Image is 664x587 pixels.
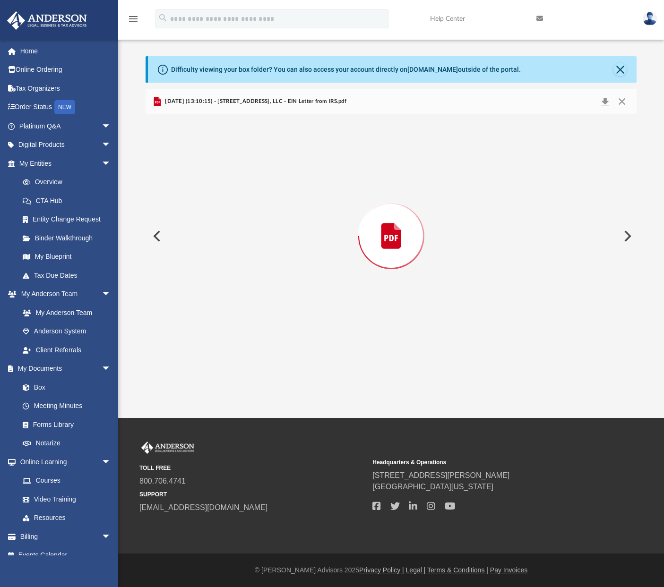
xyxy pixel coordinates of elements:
a: Meeting Minutes [13,397,121,416]
div: NEW [54,100,75,114]
img: User Pic [643,12,657,26]
a: My Entitiesarrow_drop_down [7,154,125,173]
a: Platinum Q&Aarrow_drop_down [7,117,125,136]
span: arrow_drop_down [102,136,121,155]
button: Close [613,63,627,76]
a: Resources [13,509,121,527]
a: Digital Productsarrow_drop_down [7,136,125,154]
a: Terms & Conditions | [427,566,488,574]
a: My Documentsarrow_drop_down [7,359,121,378]
img: Anderson Advisors Platinum Portal [139,442,196,454]
a: Online Learningarrow_drop_down [7,452,121,471]
a: My Anderson Teamarrow_drop_down [7,285,121,304]
a: Forms Library [13,415,116,434]
a: My Anderson Team [13,303,116,322]
small: TOLL FREE [139,464,366,472]
a: [GEOGRAPHIC_DATA][US_STATE] [372,483,493,491]
i: menu [128,13,139,25]
span: arrow_drop_down [102,359,121,379]
a: Courses [13,471,121,490]
img: Anderson Advisors Platinum Portal [4,11,90,30]
a: Events Calendar [7,546,125,565]
button: Download [596,95,613,108]
a: My Blueprint [13,247,121,266]
a: [DOMAIN_NAME] [407,66,458,73]
a: Order StatusNEW [7,98,125,117]
small: Headquarters & Operations [372,458,599,467]
a: Entity Change Request [13,210,125,229]
a: Legal | [406,566,426,574]
a: Video Training [13,490,116,509]
a: Pay Invoices [490,566,527,574]
a: CTA Hub [13,191,125,210]
a: Box [13,378,116,397]
a: Billingarrow_drop_down [7,527,125,546]
a: [STREET_ADDRESS][PERSON_NAME] [372,471,509,479]
button: Next File [616,223,637,249]
a: menu [128,18,139,25]
span: arrow_drop_down [102,154,121,173]
a: Anderson System [13,322,121,341]
button: Close [613,95,630,108]
a: Overview [13,173,125,192]
div: Preview [146,89,637,358]
span: [DATE] (13:10:15) - [STREET_ADDRESS], LLC - EIN Letter from IRS.pdf [163,97,346,106]
a: Tax Due Dates [13,266,125,285]
a: Tax Organizers [7,79,125,98]
button: Previous File [146,223,166,249]
small: SUPPORT [139,490,366,499]
a: [EMAIL_ADDRESS][DOMAIN_NAME] [139,503,267,511]
span: arrow_drop_down [102,285,121,304]
a: Privacy Policy | [359,566,404,574]
a: Notarize [13,434,121,453]
a: Client Referrals [13,340,121,359]
a: Online Ordering [7,60,125,79]
a: Binder Walkthrough [13,229,125,247]
a: Home [7,42,125,60]
i: search [158,13,168,23]
span: arrow_drop_down [102,117,121,136]
div: © [PERSON_NAME] Advisors 2025 [118,565,664,575]
span: arrow_drop_down [102,527,121,546]
span: arrow_drop_down [102,452,121,472]
a: 800.706.4741 [139,477,186,485]
div: Difficulty viewing your box folder? You can also access your account directly on outside of the p... [171,65,521,75]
